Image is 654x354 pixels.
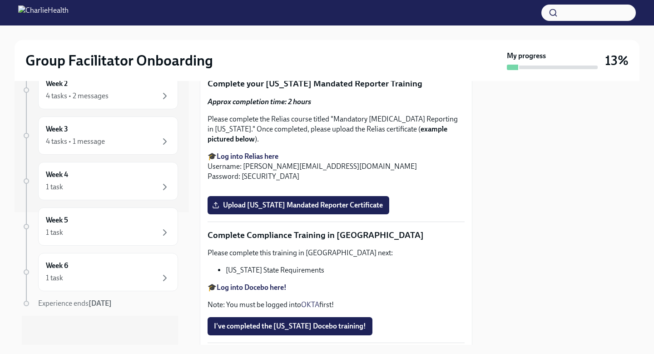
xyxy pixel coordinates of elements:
[208,283,465,293] p: 🎓
[46,79,68,89] h6: Week 2
[22,162,178,200] a: Week 41 task
[18,5,69,20] img: CharlieHealth
[46,228,63,238] div: 1 task
[22,116,178,155] a: Week 34 tasks • 1 message
[301,300,319,309] a: OKTA
[507,51,546,61] strong: My progress
[46,261,68,271] h6: Week 6
[208,78,465,90] p: Complete your [US_STATE] Mandated Reporter Training
[208,317,372,335] button: I've completed the [US_STATE] Docebo training!
[208,229,465,241] p: Complete Compliance Training in [GEOGRAPHIC_DATA]
[46,273,63,283] div: 1 task
[208,248,465,258] p: Please complete this training in [GEOGRAPHIC_DATA] next:
[46,91,109,101] div: 4 tasks • 2 messages
[217,152,278,161] a: Log into Relias here
[46,170,68,180] h6: Week 4
[46,182,63,192] div: 1 task
[214,322,366,331] span: I've completed the [US_STATE] Docebo training!
[208,300,465,310] p: Note: You must be logged into first!
[46,124,68,134] h6: Week 3
[46,137,105,147] div: 4 tasks • 1 message
[226,265,465,275] li: [US_STATE] State Requirements
[208,196,389,214] label: Upload [US_STATE] Mandated Reporter Certificate
[217,283,287,292] a: Log into Docebo here!
[605,52,629,69] h3: 13%
[22,207,178,246] a: Week 51 task
[22,253,178,291] a: Week 61 task
[38,299,112,308] span: Experience ends
[208,125,447,143] strong: example pictured below
[46,215,68,225] h6: Week 5
[208,97,311,106] strong: Approx completion time: 2 hours
[208,114,465,144] p: Please complete the Relias course titled "Mandatory [MEDICAL_DATA] Reporting in [US_STATE]." Once...
[22,71,178,109] a: Week 24 tasks • 2 messages
[89,299,112,308] strong: [DATE]
[214,201,383,210] span: Upload [US_STATE] Mandated Reporter Certificate
[208,152,465,182] p: 🎓 Username: [PERSON_NAME][EMAIL_ADDRESS][DOMAIN_NAME] Password: [SECURITY_DATA]
[25,51,213,70] h2: Group Facilitator Onboarding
